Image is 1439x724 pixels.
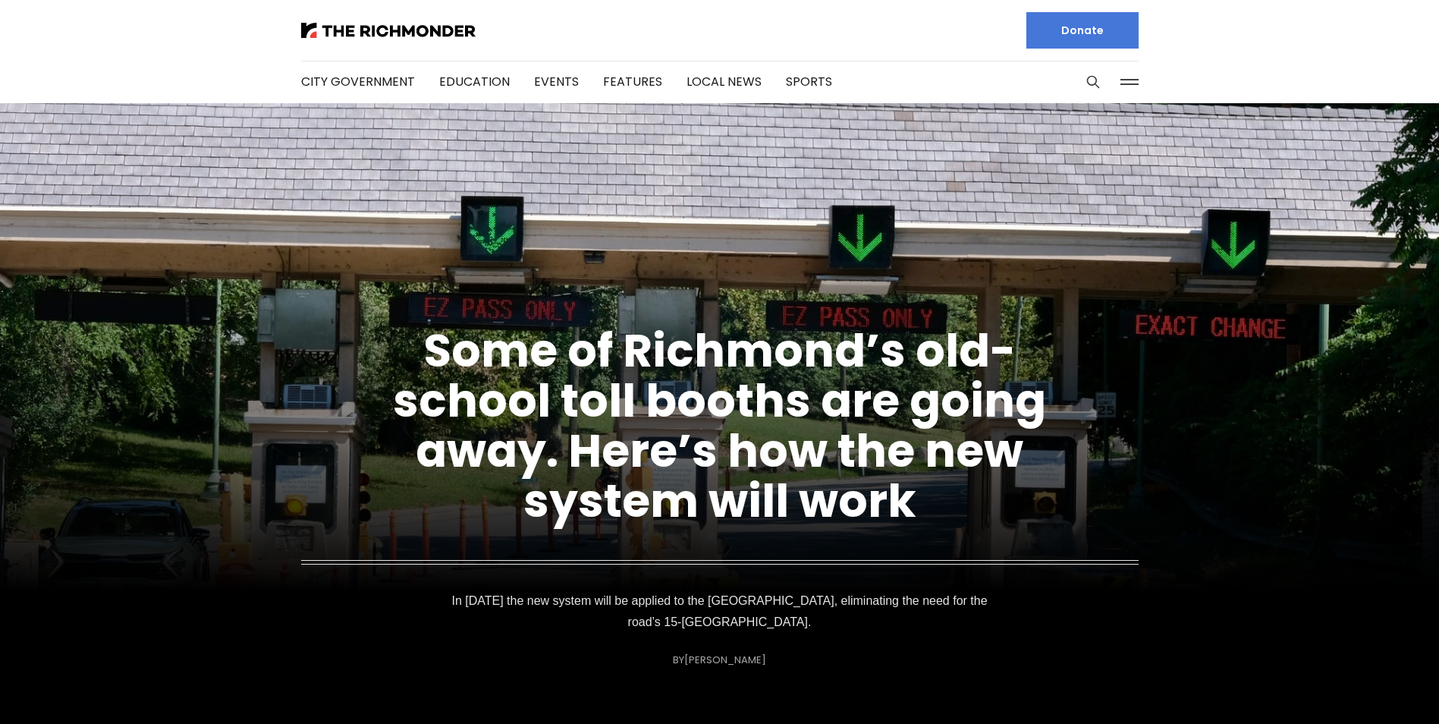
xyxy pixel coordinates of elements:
[687,73,762,90] a: Local News
[534,73,579,90] a: Events
[684,653,766,667] a: [PERSON_NAME]
[603,73,662,90] a: Features
[673,654,766,666] div: By
[439,73,510,90] a: Education
[393,319,1046,533] a: Some of Richmond’s old-school toll booths are going away. Here’s how the new system will work
[1082,71,1104,93] button: Search this site
[1026,12,1139,49] a: Donate
[786,73,832,90] a: Sports
[450,590,990,633] p: In [DATE] the new system will be applied to the [GEOGRAPHIC_DATA], eliminating the need for the r...
[301,23,476,38] img: The Richmonder
[301,73,415,90] a: City Government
